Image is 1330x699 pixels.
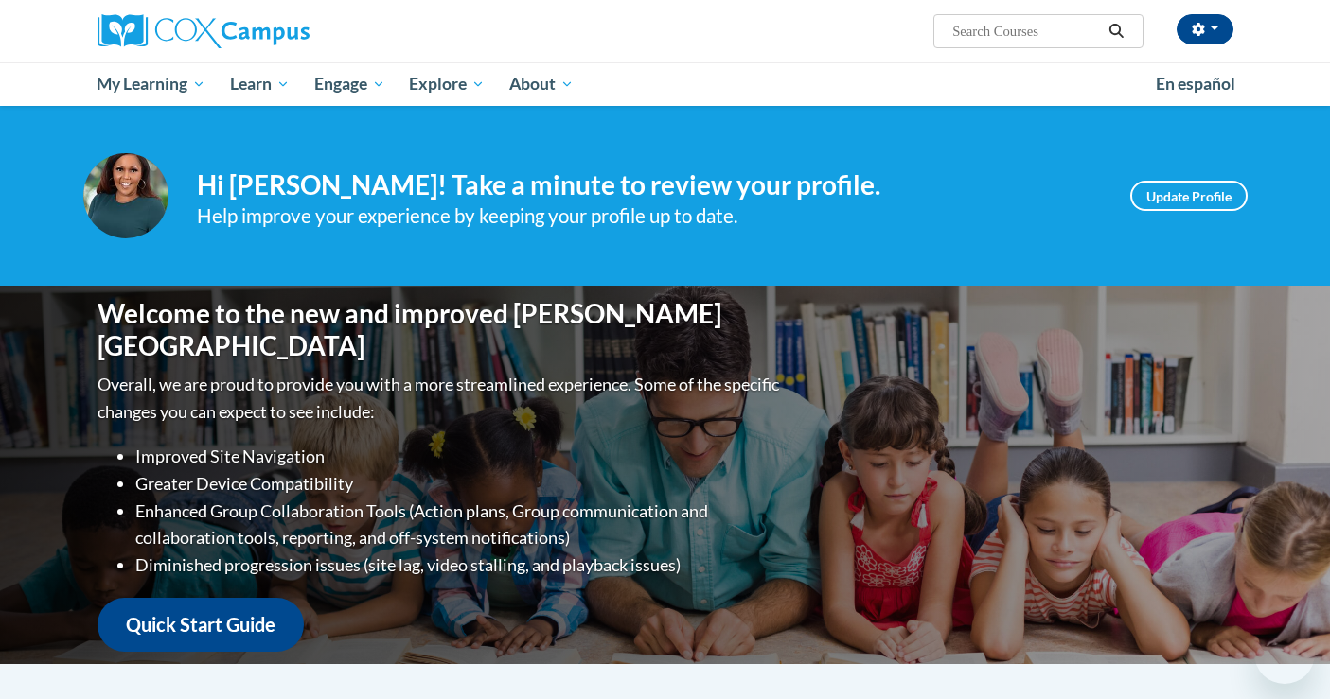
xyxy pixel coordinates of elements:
[98,298,784,361] h1: Welcome to the new and improved [PERSON_NAME][GEOGRAPHIC_DATA]
[98,371,784,426] p: Overall, we are proud to provide you with a more streamlined experience. Some of the specific cha...
[98,598,304,652] a: Quick Start Guide
[509,73,574,96] span: About
[1144,64,1248,104] a: En español
[85,62,219,106] a: My Learning
[314,73,385,96] span: Engage
[302,62,398,106] a: Engage
[230,73,290,96] span: Learn
[397,62,497,106] a: Explore
[1177,14,1233,44] button: Account Settings
[197,201,1102,232] div: Help improve your experience by keeping your profile up to date.
[497,62,586,106] a: About
[69,62,1262,106] div: Main menu
[950,20,1102,43] input: Search Courses
[98,14,310,48] img: Cox Campus
[97,73,205,96] span: My Learning
[1102,20,1130,43] button: Search
[1254,623,1315,684] iframe: Button to launch messaging window
[98,14,457,48] a: Cox Campus
[135,551,784,579] li: Diminished progression issues (site lag, video stalling, and playback issues)
[1130,181,1248,211] a: Update Profile
[135,498,784,552] li: Enhanced Group Collaboration Tools (Action plans, Group communication and collaboration tools, re...
[83,153,168,238] img: Profile Image
[135,443,784,470] li: Improved Site Navigation
[197,169,1102,201] h4: Hi [PERSON_NAME]! Take a minute to review your profile.
[218,62,302,106] a: Learn
[135,470,784,498] li: Greater Device Compatibility
[1156,74,1235,94] span: En español
[409,73,485,96] span: Explore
